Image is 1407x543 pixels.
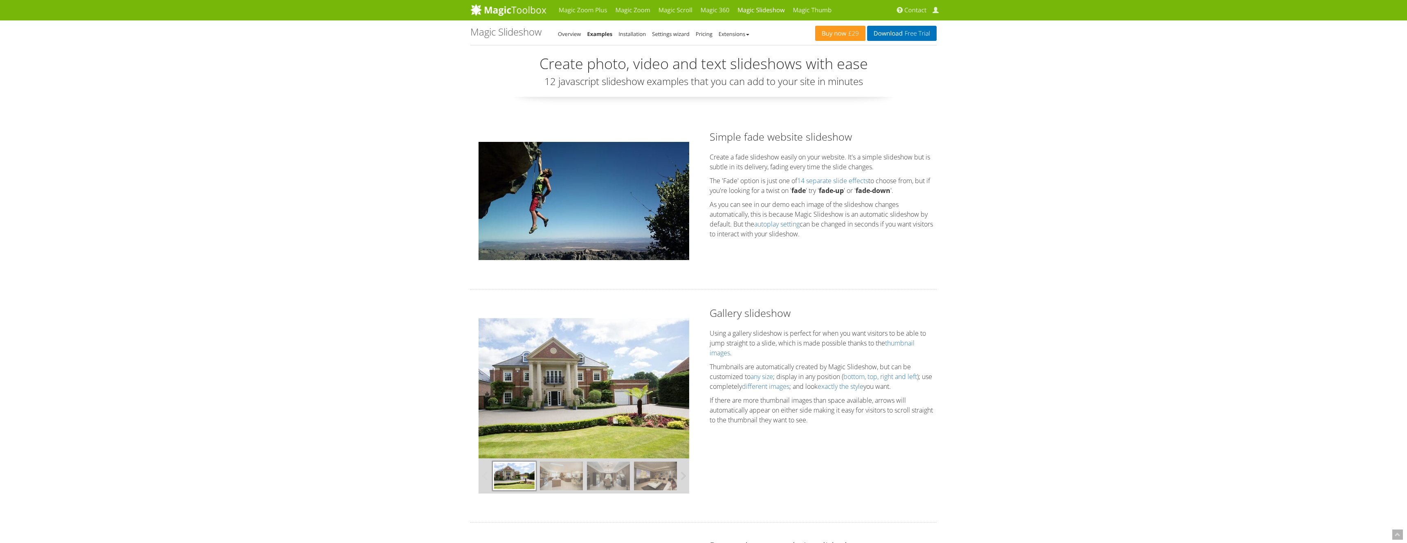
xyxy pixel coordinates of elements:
[558,30,581,38] a: Overview
[867,26,937,41] a: DownloadFree Trial
[742,382,789,391] a: different images
[710,176,937,195] p: The 'Fade' option is just one of to choose from, but if you're looking for a twist on ' ' try ' '...
[791,186,806,195] strong: fade
[710,200,937,239] p: As you can see in our demo each image of the slideshow changes automatically, this is because Mag...
[710,306,937,320] h2: Gallery slideshow
[846,30,859,37] span: £29
[479,142,689,260] img: Simple fade website slideshow example
[470,27,542,37] h1: Magic Slideshow
[479,318,689,458] img: Gallery slideshow example
[634,462,677,490] img: javascript-slideshow-07.jpg
[587,462,630,490] img: javascript-slideshow-04.jpg
[819,186,844,195] strong: fade-up
[815,26,865,41] a: Buy now£29
[904,6,926,14] span: Contact
[470,56,937,72] h2: Create photo, video and text slideshows with ease
[652,30,690,38] a: Settings wizard
[710,130,937,144] h2: Simple fade website slideshow
[856,186,890,195] strong: fade-down
[797,176,868,185] a: 14 separate slide effects
[696,30,712,38] a: Pricing
[710,339,915,357] a: thumbnail images
[710,328,937,358] p: Using a gallery slideshow is perfect for when you want visitors to be able to jump straight to a ...
[710,395,937,425] p: If there are more thumbnail images than space available, arrows will automatically appear on eith...
[903,30,930,37] span: Free Trial
[587,30,612,38] a: Examples
[470,76,937,87] h3: 12 javascript slideshow examples that you can add to your site in minutes
[618,30,646,38] a: Installation
[754,220,800,229] a: autoplay setting
[719,30,749,38] a: Extensions
[710,362,937,391] p: Thumbnails are automatically created by Magic Slideshow, but can be customized to ; display in an...
[843,372,917,381] a: bottom, top, right and left
[818,382,863,391] a: exactly the style
[540,462,583,490] img: javascript-slideshow-03.jpg
[751,372,773,381] a: any size
[710,152,937,172] p: Create a fade slideshow easily on your website. It's a simple slideshow but is subtle in its deli...
[470,4,546,16] img: MagicToolbox.com - Image tools for your website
